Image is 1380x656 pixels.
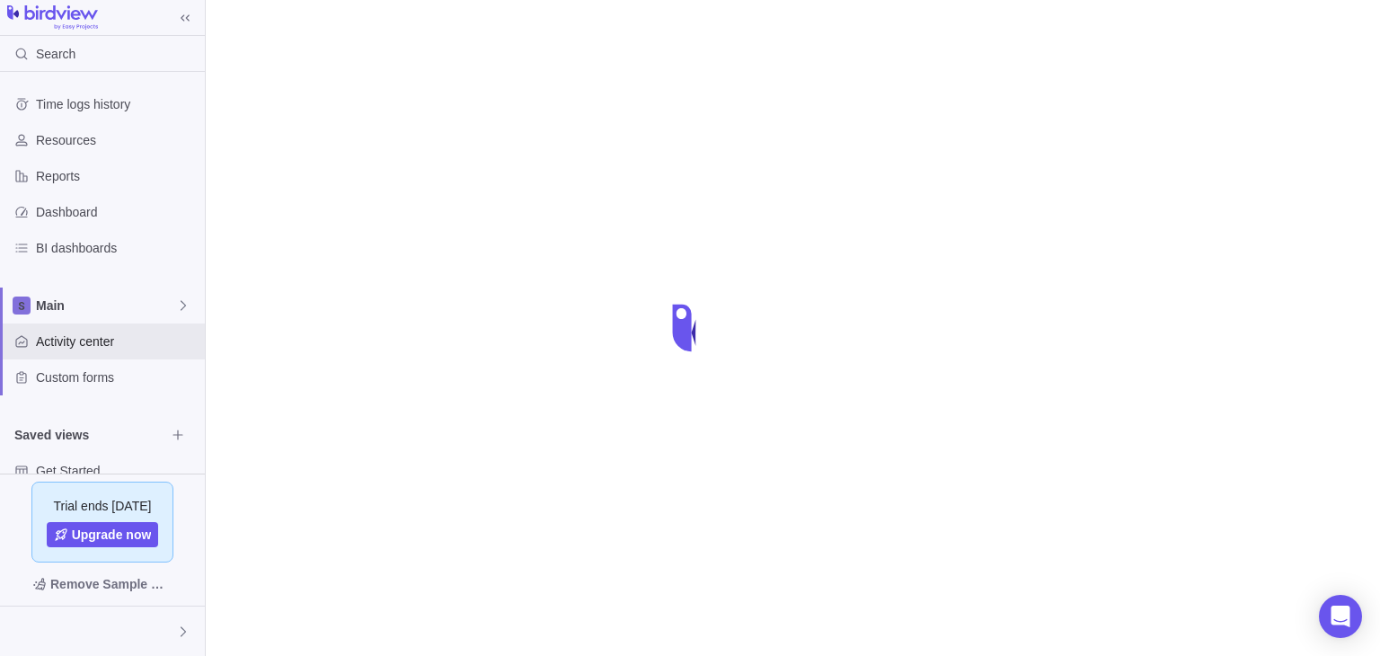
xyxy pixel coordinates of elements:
span: Custom forms [36,368,198,386]
span: Trial ends [DATE] [54,497,152,515]
img: logo [7,5,98,31]
div: Open Intercom Messenger [1319,595,1362,638]
span: BI dashboards [36,239,198,257]
span: Reports [36,167,198,185]
span: Remove Sample Data [14,570,190,598]
span: Saved views [14,426,165,444]
span: Remove Sample Data [50,573,172,595]
div: loading [654,292,726,364]
span: Search [36,45,75,63]
span: Dashboard [36,203,198,221]
a: Upgrade now [47,522,159,547]
span: Time logs history [36,95,198,113]
div: Rabia Project [11,621,32,643]
span: Upgrade now [72,526,152,544]
span: Browse views [165,422,190,448]
span: Get Started [36,462,198,480]
span: Resources [36,131,198,149]
span: Activity center [36,332,198,350]
span: Main [36,297,176,315]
